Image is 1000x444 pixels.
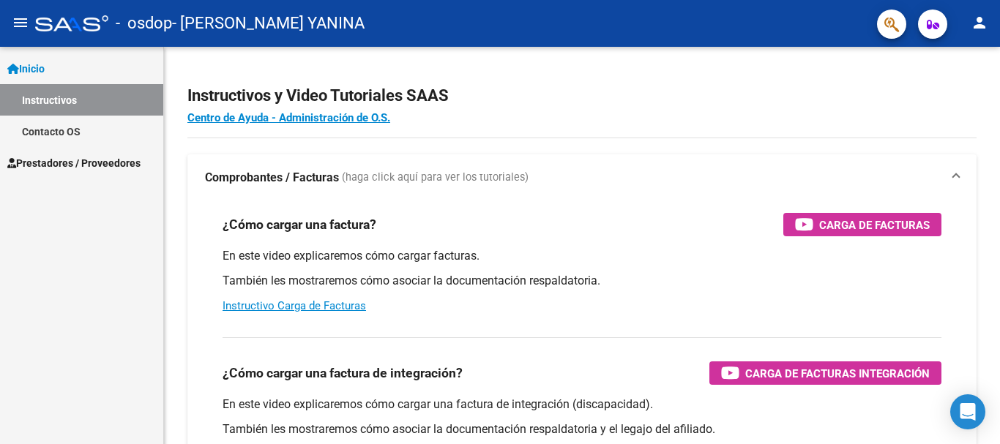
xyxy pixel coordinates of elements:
[7,61,45,77] span: Inicio
[12,14,29,31] mat-icon: menu
[116,7,172,39] span: - osdop
[223,214,376,235] h3: ¿Cómo cargar una factura?
[223,273,941,289] p: También les mostraremos cómo asociar la documentación respaldatoria.
[223,363,463,383] h3: ¿Cómo cargar una factura de integración?
[223,299,366,312] a: Instructivo Carga de Facturas
[187,82,977,110] h2: Instructivos y Video Tutoriales SAAS
[709,361,941,385] button: Carga de Facturas Integración
[950,394,985,429] div: Open Intercom Messenger
[223,421,941,437] p: También les mostraremos cómo asociar la documentación respaldatoria y el legajo del afiliado.
[971,14,988,31] mat-icon: person
[223,248,941,264] p: En este video explicaremos cómo cargar facturas.
[783,213,941,236] button: Carga de Facturas
[205,170,339,186] strong: Comprobantes / Facturas
[187,111,390,124] a: Centro de Ayuda - Administración de O.S.
[7,155,141,171] span: Prestadores / Proveedores
[223,396,941,413] p: En este video explicaremos cómo cargar una factura de integración (discapacidad).
[342,170,529,186] span: (haga click aquí para ver los tutoriales)
[819,216,930,234] span: Carga de Facturas
[187,154,977,201] mat-expansion-panel-header: Comprobantes / Facturas (haga click aquí para ver los tutoriales)
[172,7,365,39] span: - [PERSON_NAME] YANINA
[745,364,930,383] span: Carga de Facturas Integración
